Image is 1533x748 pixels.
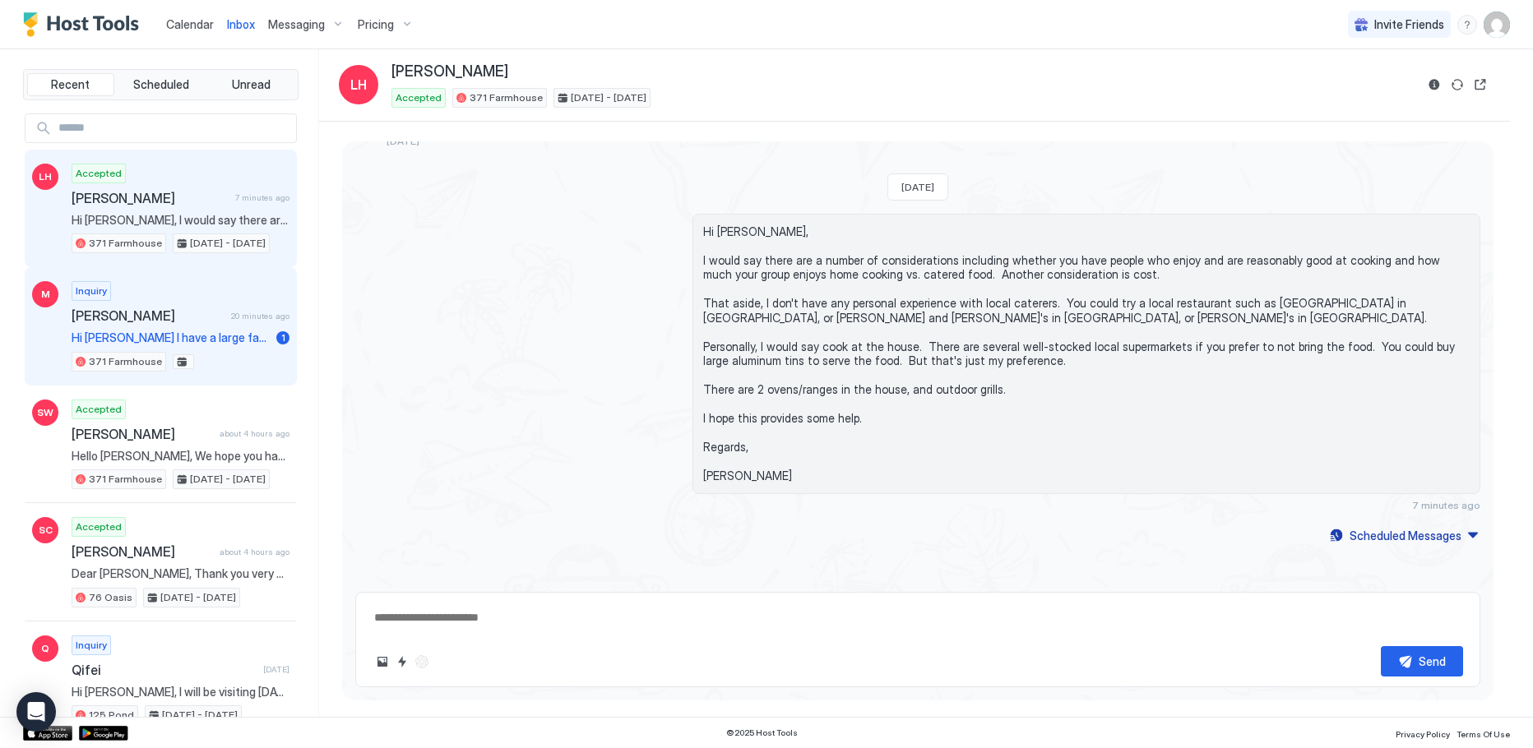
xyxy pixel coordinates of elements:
span: Accepted [76,166,122,181]
span: 76 Oasis [89,590,132,605]
span: © 2025 Host Tools [726,727,798,738]
span: [DATE] - [DATE] [160,590,236,605]
button: Recent [27,73,114,96]
button: Reservation information [1424,75,1444,95]
span: M [41,287,50,302]
span: Hi [PERSON_NAME], I would say there are a number of considerations including whether you have peo... [703,224,1470,483]
a: App Store [23,726,72,741]
span: 7 minutes ago [235,192,289,203]
span: Recent [51,77,90,92]
div: User profile [1484,12,1510,38]
span: LH [39,169,52,184]
span: 1 [281,331,285,344]
span: 20 minutes ago [231,311,289,321]
span: [PERSON_NAME] [72,426,213,442]
span: Hi [PERSON_NAME], I would say there are a number of considerations including whether you have peo... [72,213,289,228]
span: Accepted [76,519,122,534]
span: Invite Friends [1374,17,1444,32]
span: Q [41,641,49,656]
span: Terms Of Use [1457,729,1510,739]
span: [DATE] - [DATE] [162,708,238,723]
div: menu [1457,15,1477,35]
a: Calendar [166,16,214,33]
input: Input Field [52,114,296,142]
span: Hi [PERSON_NAME] I have a large family 29 adults 7 children Looking for rental [DATE]-[DATE] Are ... [72,330,270,345]
a: Host Tools Logo [23,12,146,37]
span: LH [350,75,367,95]
span: 125 Pond [89,708,134,723]
span: about 4 hours ago [220,428,289,439]
span: Calendar [166,17,214,31]
span: Qifei [72,662,257,678]
span: [PERSON_NAME] [72,543,213,560]
span: 371 Farmhouse [89,354,162,369]
a: Google Play Store [79,726,128,741]
span: [DATE] [263,664,289,675]
button: Scheduled Messages [1327,524,1480,547]
a: Privacy Policy [1396,724,1450,741]
button: Send [1381,646,1463,676]
span: [DATE] [901,181,934,193]
span: 371 Farmhouse [89,472,162,487]
span: Messaging [268,17,325,32]
span: Scheduled [133,77,189,92]
span: Inquiry [76,638,107,653]
div: Send [1419,653,1446,670]
span: 7 minutes ago [1412,499,1480,511]
span: SW [37,405,53,420]
span: Hello [PERSON_NAME], We hope you had a wonderful time staying at our home. It would be really gre... [72,449,289,464]
span: Inbox [227,17,255,31]
button: Sync reservation [1447,75,1467,95]
span: [PERSON_NAME] [72,307,225,324]
div: Open Intercom Messenger [16,692,56,732]
button: Upload image [373,652,392,672]
a: Terms Of Use [1457,724,1510,741]
div: Scheduled Messages [1350,527,1461,544]
span: [DATE] [387,135,419,147]
span: Privacy Policy [1396,729,1450,739]
span: Unread [232,77,271,92]
span: Hi [PERSON_NAME], I will be visiting [DATE]-[DATE], I have a few question regarding your house -w... [72,685,289,700]
span: [DATE] - [DATE] [190,472,266,487]
span: [PERSON_NAME] [72,190,229,206]
span: about 4 hours ago [220,547,289,557]
span: 371 Farmhouse [89,236,162,251]
span: Inquiry [76,284,107,298]
button: Unread [207,73,294,96]
span: Accepted [396,90,442,105]
span: SC [39,523,53,538]
span: 371 Farmhouse [470,90,543,105]
span: [DATE] - [DATE] [190,236,266,251]
span: Dear [PERSON_NAME], Thank you very much for booking a stay at our place. We look forward to hosti... [72,566,289,581]
span: Accepted [76,402,122,417]
span: [DATE] - [DATE] [571,90,646,105]
button: Open reservation [1470,75,1490,95]
button: Quick reply [392,652,412,672]
button: Scheduled [118,73,205,96]
div: tab-group [23,69,299,100]
span: [PERSON_NAME] [391,62,508,81]
a: Inbox [227,16,255,33]
span: Pricing [358,17,394,32]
